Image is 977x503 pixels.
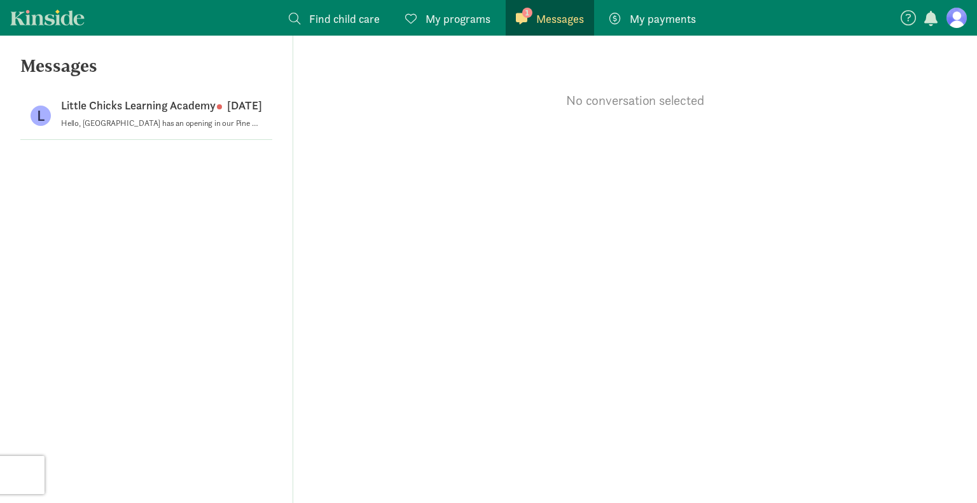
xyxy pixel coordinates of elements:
[61,98,216,113] p: Little Chicks Learning Academy
[630,10,696,27] span: My payments
[217,98,262,113] p: [DATE]
[536,10,584,27] span: Messages
[10,10,85,25] a: Kinside
[309,10,380,27] span: Find child care
[293,92,977,109] p: No conversation selected
[61,118,262,128] p: Hello, [GEOGRAPHIC_DATA] has an opening in our Pine Classroom starting in September. I can set up...
[522,8,532,18] span: 1
[426,10,490,27] span: My programs
[31,106,51,126] figure: L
